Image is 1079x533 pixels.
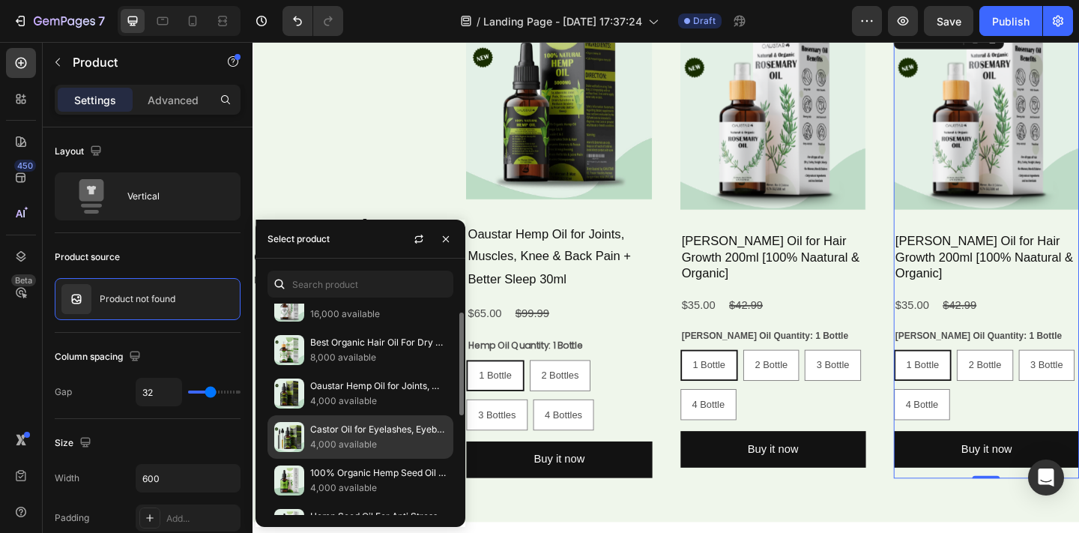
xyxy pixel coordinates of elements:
[100,294,175,304] p: Product not found
[465,275,505,300] div: $35.00
[546,346,581,358] span: 2 Bottle
[310,307,447,322] p: 16,000 available
[274,335,304,365] img: collections
[698,207,899,262] h2: [PERSON_NAME] Oil for Hair Growth 200ml [100% Naatural & Organic]
[310,422,447,437] p: Castor Oil for Eyelashes, Eyebrows & Hair [100% Organic]
[74,92,116,108] p: Settings
[992,13,1030,29] div: Publish
[136,465,240,492] input: Auto
[310,394,447,409] p: 4,000 available
[6,6,112,36] button: 7
[55,385,72,399] div: Gap
[613,346,648,358] span: 3 Bottle
[924,6,973,36] button: Save
[55,472,79,485] div: Width
[478,388,513,400] span: 4 Bottle
[846,346,881,358] span: 3 Bottle
[245,400,285,412] span: 3 Bottles
[477,13,480,29] span: /
[274,466,304,496] img: collections
[55,142,105,162] div: Layout
[166,512,237,526] div: Add...
[318,400,358,412] span: 4 Bottles
[538,433,593,454] div: Buy it now
[268,232,330,246] div: Select product
[136,379,181,406] input: Auto
[232,435,434,475] button: Buy it now
[479,346,514,358] span: 1 Bottle
[483,13,642,29] span: Landing Page - [DATE] 17:37:24
[779,346,814,358] span: 2 Bottle
[282,6,343,36] div: Undo/Redo
[749,275,789,300] div: $42.99
[306,444,361,466] div: Buy it now
[14,160,36,172] div: 450
[11,274,36,286] div: Beta
[274,292,304,322] img: collections
[516,275,556,300] div: $42.99
[710,388,746,400] span: 4 Bottle
[698,424,899,463] button: Buy it now
[310,509,447,524] p: Hemp Seed Oil For Anti Stress, Better Sleep, Anti Anxiety Support
[148,92,199,108] p: Advanced
[55,433,94,454] div: Size
[314,357,354,369] span: 2 Bottles
[232,196,434,271] h2: Oaustar Hemp Oil for Joints, Muscles, Knee & Back Pain + Better Sleep 30ml
[55,250,120,264] div: Product source
[310,379,447,394] p: Oaustar Hemp Oil for Joints, Muscles, Knee & Back Pain + Better Sleep 30ml
[310,437,447,452] p: 4,000 available
[246,357,281,369] span: 1 Bottle
[73,53,200,71] p: Product
[268,271,453,298] input: Search in Settings & Advanced
[274,422,304,452] img: collections
[310,335,447,350] p: Best Organic Hair Oil For Dry & Damaged Hair [Hair Growth Oil]
[979,6,1042,36] button: Publish
[127,179,219,214] div: Vertical
[253,42,1079,533] iframe: Design area
[465,207,667,262] h2: [PERSON_NAME] Oil for Hair Growth 200ml [100% Naatural & Organic]
[61,284,91,314] img: no image transparent
[693,14,716,28] span: Draft
[284,283,324,308] div: $99.99
[310,481,447,496] p: 4,000 available
[274,379,304,409] img: collections
[55,347,144,367] div: Column spacing
[98,12,105,30] p: 7
[698,311,882,329] legend: [PERSON_NAME] Oil Quantity: 1 Bottle
[465,424,667,463] button: Buy it now
[310,466,447,481] p: 100% Organic Hemp Seed Oil for Hair & Skin [[GEOGRAPHIC_DATA]]
[698,275,737,300] div: $35.00
[937,15,961,28] span: Save
[55,511,89,525] div: Padding
[465,311,650,329] legend: [PERSON_NAME] Oil Quantity: 1 Bottle
[232,320,360,340] legend: Hemp Oil Quantity: 1 Bottle
[770,433,826,454] div: Buy it now
[1028,460,1064,496] div: Open Intercom Messenger
[711,346,746,358] span: 1 Bottle
[310,350,447,365] p: 8,000 available
[232,283,272,308] div: $65.00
